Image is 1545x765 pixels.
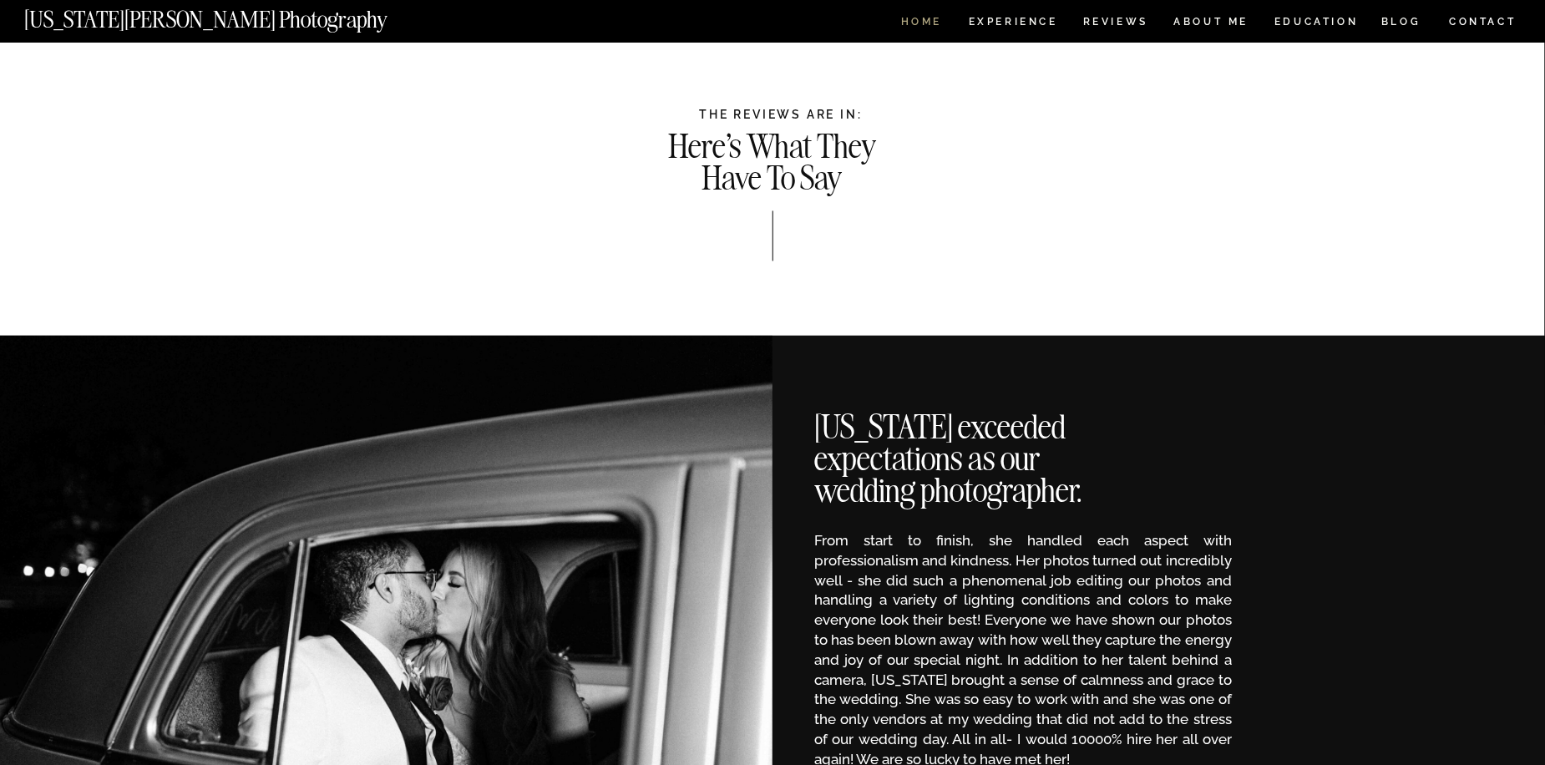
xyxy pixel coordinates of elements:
[289,108,1273,121] h1: THE REVIEWS ARE IN:
[663,131,882,190] h1: Here's What They Have To Say
[814,412,1128,494] h2: [US_STATE] exceeded expectations as our wedding photographer.
[1381,17,1421,31] a: BLOG
[24,8,443,23] a: [US_STATE][PERSON_NAME] Photography
[1173,17,1249,31] a: ABOUT ME
[1083,17,1146,31] a: REVIEWS
[1273,17,1360,31] a: EDUCATION
[898,17,945,31] a: HOME
[969,17,1056,31] a: Experience
[1448,13,1517,31] a: CONTACT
